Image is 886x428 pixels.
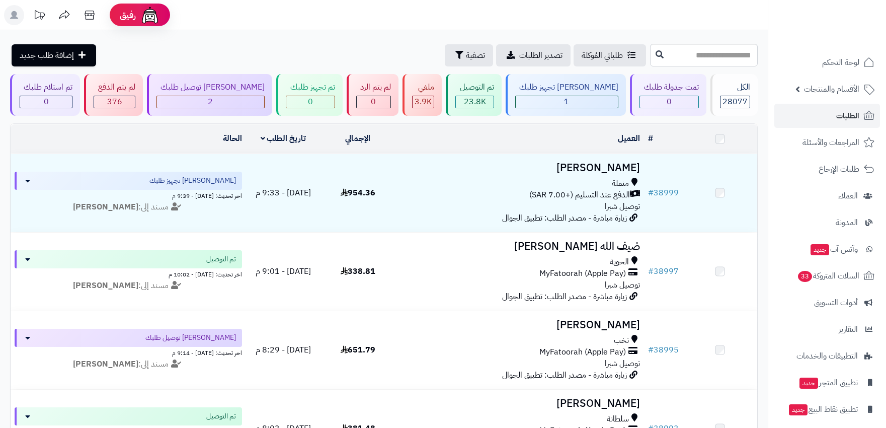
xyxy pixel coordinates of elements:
div: لم يتم الدفع [94,82,135,93]
a: #38995 [648,344,679,356]
div: اخر تحديث: [DATE] - 10:02 م [15,268,242,279]
div: 3863 [413,96,434,108]
button: تصفية [445,44,493,66]
a: تمت جدولة طلبك 0 [628,74,708,116]
div: تم التوصيل [455,82,494,93]
a: [PERSON_NAME] توصيل طلبك 2 [145,74,274,116]
h3: [PERSON_NAME] [399,162,639,174]
a: المراجعات والأسئلة [774,130,880,155]
span: جديد [789,404,808,415]
a: تحديثات المنصة [27,5,52,28]
h3: ضيف الله [PERSON_NAME] [399,241,639,252]
span: طلبات الإرجاع [819,162,859,176]
strong: [PERSON_NAME] [73,279,138,292]
strong: [PERSON_NAME] [73,201,138,213]
span: زيارة مباشرة - مصدر الطلب: تطبيق الجوال [502,212,627,224]
a: تم تجهيز طلبك 0 [274,74,344,116]
span: التطبيقات والخدمات [796,349,858,363]
span: لوحة التحكم [822,55,859,69]
div: اخر تحديث: [DATE] - 9:14 م [15,347,242,358]
a: الطلبات [774,104,880,128]
a: #38997 [648,265,679,277]
span: الأقسام والمنتجات [804,82,859,96]
a: # [648,132,653,145]
span: جديد [799,378,818,389]
span: الطلبات [836,109,859,123]
span: المراجعات والأسئلة [802,135,859,150]
h3: [PERSON_NAME] [399,319,639,331]
a: العملاء [774,184,880,208]
span: 651.79 [341,344,375,356]
a: تطبيق نقاط البيعجديد [774,397,880,421]
strong: [PERSON_NAME] [73,358,138,370]
a: تاريخ الطلب [261,132,306,145]
span: [DATE] - 8:29 م [256,344,311,356]
div: الكل [720,82,750,93]
a: الإجمالي [345,132,370,145]
div: لم يتم الرد [356,82,391,93]
span: نخب [614,335,629,346]
span: توصيل شبرا [605,358,640,370]
div: [PERSON_NAME] تجهيز طلبك [515,82,618,93]
span: 33 [798,271,812,282]
span: [DATE] - 9:33 م [256,187,311,199]
div: 0 [20,96,72,108]
a: وآتس آبجديد [774,237,880,261]
h3: [PERSON_NAME] [399,398,639,409]
span: التقارير [839,322,858,336]
a: إضافة طلب جديد [12,44,96,66]
div: 0 [640,96,698,108]
div: 0 [357,96,390,108]
div: تم تجهيز طلبك [286,82,335,93]
span: MyFatoorah (Apple Pay) [539,346,626,358]
a: المدونة [774,210,880,235]
a: تطبيق المتجرجديد [774,371,880,395]
span: أدوات التسويق [814,296,858,310]
span: وآتس آب [810,242,858,256]
div: 2 [157,96,264,108]
span: الدفع عند التسليم (+7.00 SAR) [529,189,630,201]
a: طلبات الإرجاع [774,157,880,181]
div: مسند إلى: [7,201,250,213]
div: اخر تحديث: [DATE] - 9:39 م [15,190,242,200]
span: الحوية [610,256,629,268]
span: تطبيق المتجر [798,376,858,390]
span: # [648,187,654,199]
a: تم التوصيل 23.8K [444,74,503,116]
a: الكل28077 [708,74,760,116]
div: 376 [94,96,134,108]
span: # [648,344,654,356]
span: تصدير الطلبات [519,49,562,61]
span: MyFatoorah (Apple Pay) [539,268,626,279]
a: تم استلام طلبك 0 [8,74,82,116]
span: 3.9K [415,96,432,108]
span: 0 [371,96,376,108]
a: الحالة [223,132,242,145]
a: العميل [618,132,640,145]
div: تم استلام طلبك [20,82,72,93]
span: سلطانة [607,413,629,425]
div: ملغي [412,82,434,93]
span: مثملة [612,178,629,189]
span: 0 [667,96,672,108]
span: إضافة طلب جديد [20,49,74,61]
span: تصفية [466,49,485,61]
span: 0 [308,96,313,108]
span: 0 [44,96,49,108]
a: لوحة التحكم [774,50,880,75]
span: تم التوصيل [206,411,236,421]
span: المدونة [836,216,858,230]
span: العملاء [838,189,858,203]
a: التقارير [774,317,880,341]
span: 1 [564,96,569,108]
span: [PERSON_NAME] توصيل طلبك [145,333,236,343]
span: زيارة مباشرة - مصدر الطلب: تطبيق الجوال [502,291,627,303]
a: ملغي 3.9K [400,74,444,116]
a: [PERSON_NAME] تجهيز طلبك 1 [504,74,628,116]
a: السلات المتروكة33 [774,264,880,288]
span: [PERSON_NAME] تجهيز طلبك [149,176,236,186]
span: # [648,265,654,277]
span: توصيل شبرا [605,200,640,212]
span: [DATE] - 9:01 م [256,265,311,277]
div: مسند إلى: [7,280,250,292]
